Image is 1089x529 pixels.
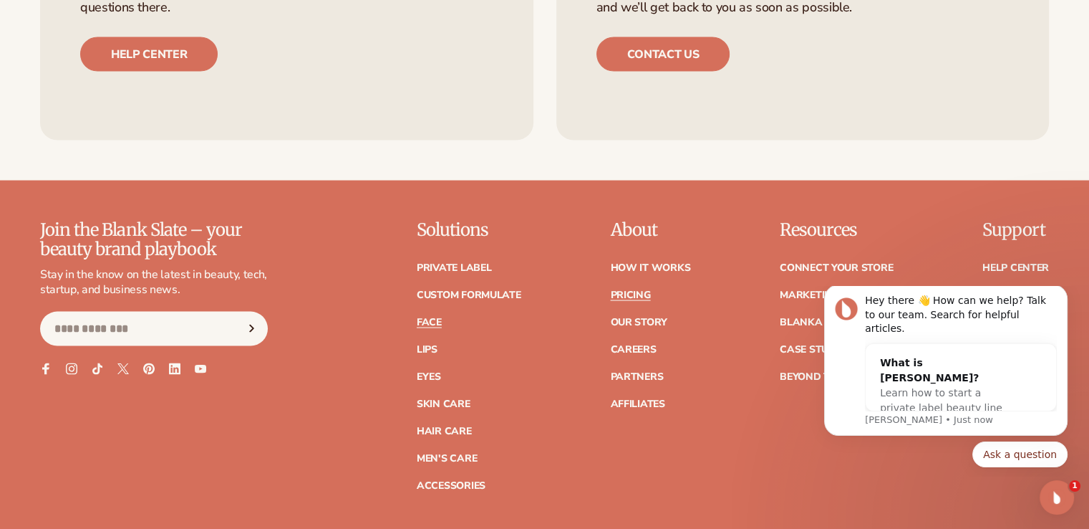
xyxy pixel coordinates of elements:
[417,221,521,239] p: Solutions
[610,263,690,273] a: How It Works
[780,318,875,328] a: Blanka Academy
[1040,480,1074,515] iframe: Intercom live chat
[236,312,267,346] button: Subscribe
[417,372,441,382] a: Eyes
[417,318,442,328] a: Face
[77,70,210,100] div: What is [PERSON_NAME]?
[780,263,893,273] a: Connect your store
[417,290,521,300] a: Custom formulate
[610,290,650,300] a: Pricing
[596,37,730,72] a: Contact us
[62,128,254,140] p: Message from Lee, sent Just now
[63,58,225,156] div: What is [PERSON_NAME]?Learn how to start a private label beauty line with [PERSON_NAME]
[417,454,477,464] a: Men's Care
[77,101,200,143] span: Learn how to start a private label beauty line with [PERSON_NAME]
[32,11,55,34] img: Profile image for Lee
[62,8,254,125] div: Message content
[803,286,1089,476] iframe: Intercom notifications message
[417,345,437,355] a: Lips
[610,221,690,239] p: About
[780,290,889,300] a: Marketing services
[982,221,1049,239] p: Support
[40,267,268,297] p: Stay in the know on the latest in beauty, tech, startup, and business news.
[610,318,667,328] a: Our Story
[780,372,883,382] a: Beyond the brand
[417,263,491,273] a: Private label
[417,426,471,437] a: Hair Care
[21,156,265,181] div: Quick reply options
[80,37,218,72] a: Help center
[417,481,485,491] a: Accessories
[170,156,265,181] button: Quick reply: Ask a question
[610,399,664,409] a: Affiliates
[610,345,656,355] a: Careers
[1069,480,1080,492] span: 1
[780,221,893,239] p: Resources
[40,221,268,259] p: Join the Blank Slate – your beauty brand playbook
[610,372,663,382] a: Partners
[780,345,851,355] a: Case Studies
[417,399,470,409] a: Skin Care
[982,263,1049,273] a: Help Center
[62,8,254,50] div: Hey there 👋 How can we help? Talk to our team. Search for helpful articles.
